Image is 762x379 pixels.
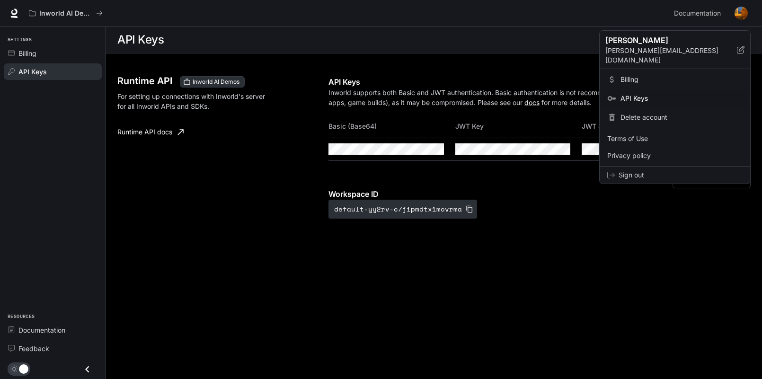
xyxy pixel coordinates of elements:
[602,71,748,88] a: Billing
[620,75,743,84] span: Billing
[602,90,748,107] a: API Keys
[607,151,743,160] span: Privacy policy
[602,109,748,126] div: Delete account
[602,130,748,147] a: Terms of Use
[620,113,743,122] span: Delete account
[605,46,737,65] p: [PERSON_NAME][EMAIL_ADDRESS][DOMAIN_NAME]
[600,167,750,184] div: Sign out
[620,94,743,103] span: API Keys
[600,31,750,69] div: [PERSON_NAME][PERSON_NAME][EMAIL_ADDRESS][DOMAIN_NAME]
[602,147,748,164] a: Privacy policy
[607,134,743,143] span: Terms of Use
[605,35,722,46] p: [PERSON_NAME]
[619,170,743,180] span: Sign out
